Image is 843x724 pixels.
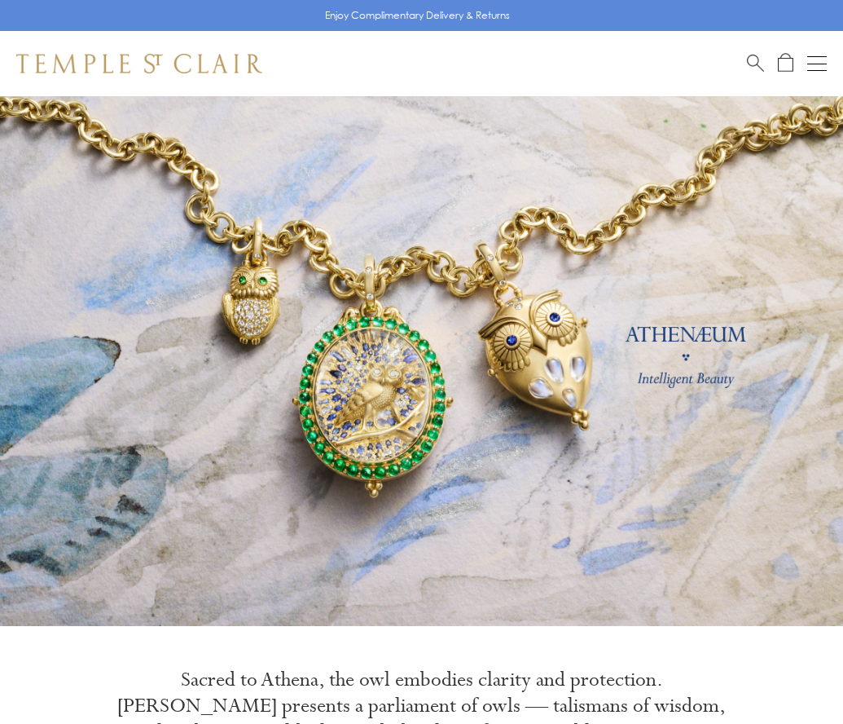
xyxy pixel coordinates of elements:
button: Open navigation [807,54,827,73]
img: Temple St. Clair [16,54,262,73]
a: Search [747,53,764,73]
a: Open Shopping Bag [778,53,793,73]
p: Enjoy Complimentary Delivery & Returns [325,7,510,24]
